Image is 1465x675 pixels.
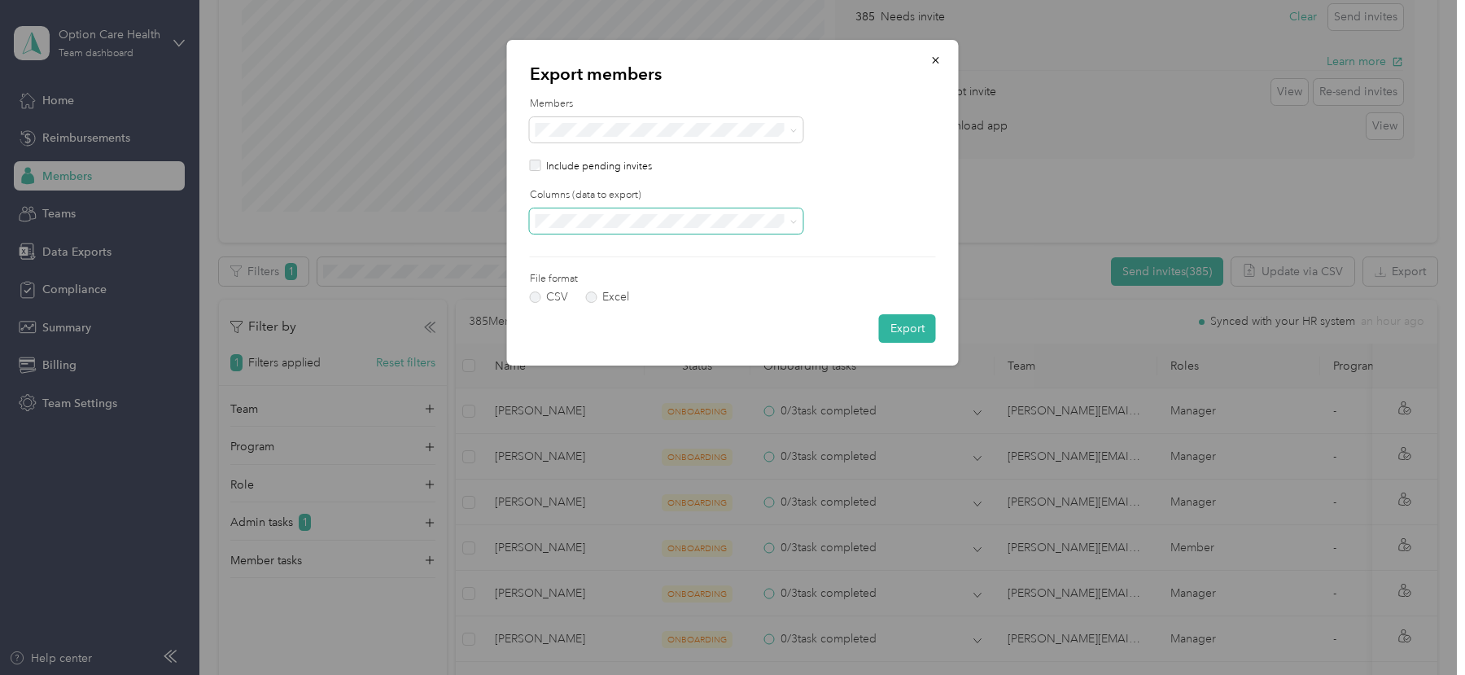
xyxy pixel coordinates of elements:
label: Excel [585,291,629,303]
label: Columns (data to export) [530,188,936,203]
label: CSV [530,291,569,303]
button: Export [879,314,936,343]
iframe: Everlance-gr Chat Button Frame [1374,584,1465,675]
label: File format [530,272,712,287]
p: Export members [530,63,936,85]
label: Members [530,97,936,112]
p: Include pending invites [546,160,652,174]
